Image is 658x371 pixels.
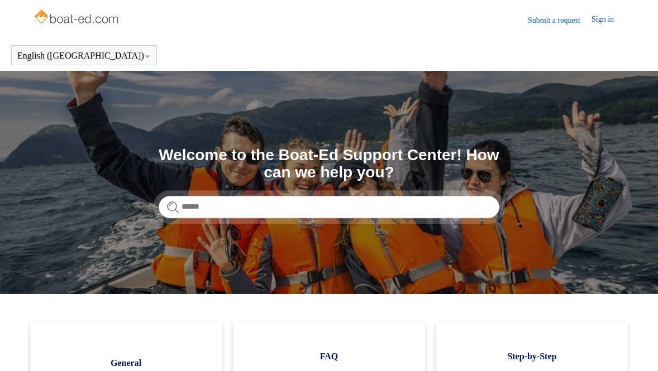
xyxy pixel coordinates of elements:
div: Live chat [621,334,650,363]
h1: Welcome to the Boat-Ed Support Center! How can we help you? [159,147,499,181]
span: General [47,356,205,370]
input: Search [159,196,499,218]
span: FAQ [250,350,408,363]
img: Boat-Ed Help Center home page [33,7,122,29]
a: Sign in [592,13,625,27]
a: Submit a request [528,15,592,26]
span: Step-by-Step [453,350,611,363]
button: English ([GEOGRAPHIC_DATA]) [17,51,151,61]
